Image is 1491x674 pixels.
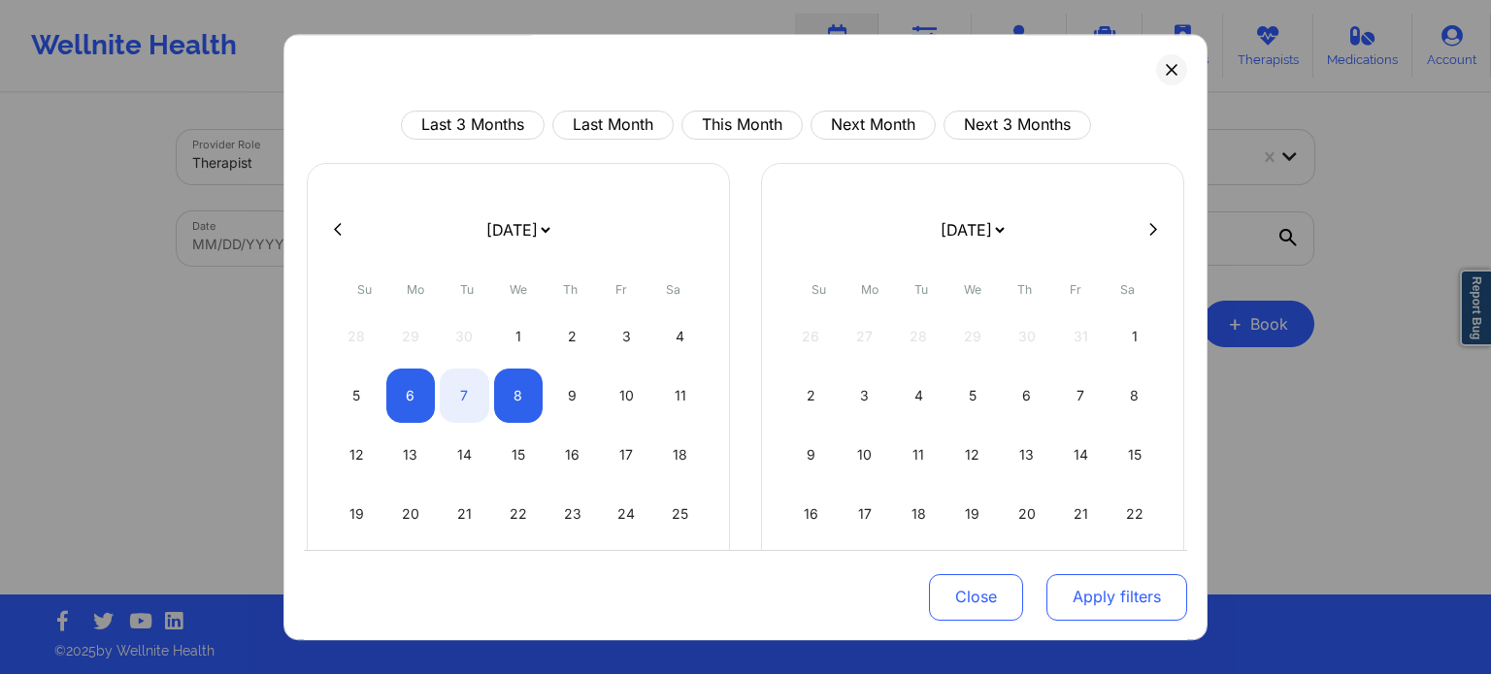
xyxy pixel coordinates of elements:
div: Thu Oct 30 2025 [547,546,597,600]
div: Sat Nov 22 2025 [1110,487,1159,541]
div: Fri Nov 28 2025 [1056,546,1106,600]
div: Sun Oct 12 2025 [332,428,381,482]
button: Next 3 Months [944,111,1091,140]
abbr: Friday [1070,282,1081,297]
abbr: Thursday [563,282,578,297]
div: Thu Nov 20 2025 [1002,487,1051,541]
div: Fri Oct 03 2025 [602,309,651,364]
button: Last 3 Months [401,111,545,140]
div: Mon Nov 17 2025 [841,487,890,541]
abbr: Tuesday [460,282,474,297]
div: Wed Oct 22 2025 [494,487,544,541]
div: Tue Oct 14 2025 [440,428,489,482]
abbr: Sunday [812,282,826,297]
div: Fri Oct 17 2025 [602,428,651,482]
div: Mon Nov 24 2025 [841,546,890,600]
div: Tue Nov 25 2025 [894,546,944,600]
div: Sat Oct 04 2025 [655,309,705,364]
div: Tue Oct 07 2025 [440,369,489,423]
abbr: Wednesday [964,282,981,297]
div: Sat Nov 29 2025 [1110,546,1159,600]
div: Fri Oct 10 2025 [602,369,651,423]
div: Fri Oct 24 2025 [602,487,651,541]
abbr: Saturday [1120,282,1135,297]
div: Sat Oct 25 2025 [655,487,705,541]
abbr: Tuesday [914,282,928,297]
abbr: Sunday [357,282,372,297]
div: Fri Oct 31 2025 [602,546,651,600]
abbr: Wednesday [510,282,527,297]
div: Sat Oct 11 2025 [655,369,705,423]
div: Mon Oct 13 2025 [386,428,436,482]
div: Sat Nov 01 2025 [1110,309,1159,364]
abbr: Monday [407,282,424,297]
div: Wed Oct 01 2025 [494,309,544,364]
div: Sun Nov 16 2025 [786,487,836,541]
div: Sat Nov 15 2025 [1110,428,1159,482]
div: Tue Oct 28 2025 [440,546,489,600]
button: Apply filters [1046,573,1187,620]
div: Tue Nov 04 2025 [894,369,944,423]
div: Wed Nov 05 2025 [948,369,998,423]
div: Wed Oct 29 2025 [494,546,544,600]
div: Thu Oct 02 2025 [547,309,597,364]
button: Last Month [552,111,674,140]
div: Tue Nov 18 2025 [894,487,944,541]
div: Sun Oct 05 2025 [332,369,381,423]
button: This Month [681,111,803,140]
div: Mon Oct 27 2025 [386,546,436,600]
abbr: Saturday [666,282,680,297]
div: Wed Oct 08 2025 [494,369,544,423]
div: Sun Nov 23 2025 [786,546,836,600]
div: Sun Nov 02 2025 [786,369,836,423]
abbr: Friday [615,282,627,297]
div: Thu Oct 16 2025 [547,428,597,482]
div: Thu Oct 09 2025 [547,369,597,423]
div: Sun Nov 09 2025 [786,428,836,482]
div: Thu Nov 06 2025 [1002,369,1051,423]
div: Tue Oct 21 2025 [440,487,489,541]
div: Fri Nov 21 2025 [1056,487,1106,541]
div: Tue Nov 11 2025 [894,428,944,482]
div: Mon Oct 06 2025 [386,369,436,423]
div: Mon Oct 20 2025 [386,487,436,541]
div: Sun Oct 19 2025 [332,487,381,541]
button: Next Month [811,111,936,140]
div: Sun Oct 26 2025 [332,546,381,600]
div: Wed Nov 19 2025 [948,487,998,541]
div: Fri Nov 07 2025 [1056,369,1106,423]
abbr: Thursday [1017,282,1032,297]
div: Mon Nov 10 2025 [841,428,890,482]
div: Wed Nov 12 2025 [948,428,998,482]
abbr: Monday [861,282,878,297]
div: Sat Nov 08 2025 [1110,369,1159,423]
div: Wed Nov 26 2025 [948,546,998,600]
div: Wed Oct 15 2025 [494,428,544,482]
button: Close [929,573,1023,620]
div: Thu Nov 27 2025 [1002,546,1051,600]
div: Fri Nov 14 2025 [1056,428,1106,482]
div: Mon Nov 03 2025 [841,369,890,423]
div: Thu Oct 23 2025 [547,487,597,541]
div: Thu Nov 13 2025 [1002,428,1051,482]
div: Sat Oct 18 2025 [655,428,705,482]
